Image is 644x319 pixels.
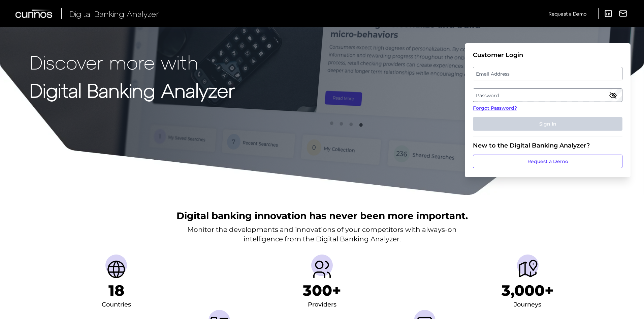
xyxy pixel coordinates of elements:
[473,155,622,168] a: Request a Demo
[30,79,235,101] strong: Digital Banking Analyzer
[473,89,622,101] label: Password
[187,225,457,244] p: Monitor the developments and innovations of your competitors with always-on intelligence from the...
[473,142,622,149] div: New to the Digital Banking Analyzer?
[105,259,127,280] img: Countries
[176,209,468,222] h2: Digital banking innovation has never been more important.
[549,8,586,19] a: Request a Demo
[311,259,333,280] img: Providers
[502,282,554,299] h1: 3,000+
[308,299,336,310] div: Providers
[473,51,622,59] div: Customer Login
[15,9,53,18] img: Curinos
[549,11,586,17] span: Request a Demo
[473,117,622,131] button: Sign In
[69,9,159,19] span: Digital Banking Analyzer
[473,105,622,112] a: Forgot Password?
[303,282,341,299] h1: 300+
[517,259,539,280] img: Journeys
[108,282,124,299] h1: 18
[473,68,622,80] label: Email Address
[514,299,541,310] div: Journeys
[102,299,131,310] div: Countries
[30,51,235,73] p: Discover more with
